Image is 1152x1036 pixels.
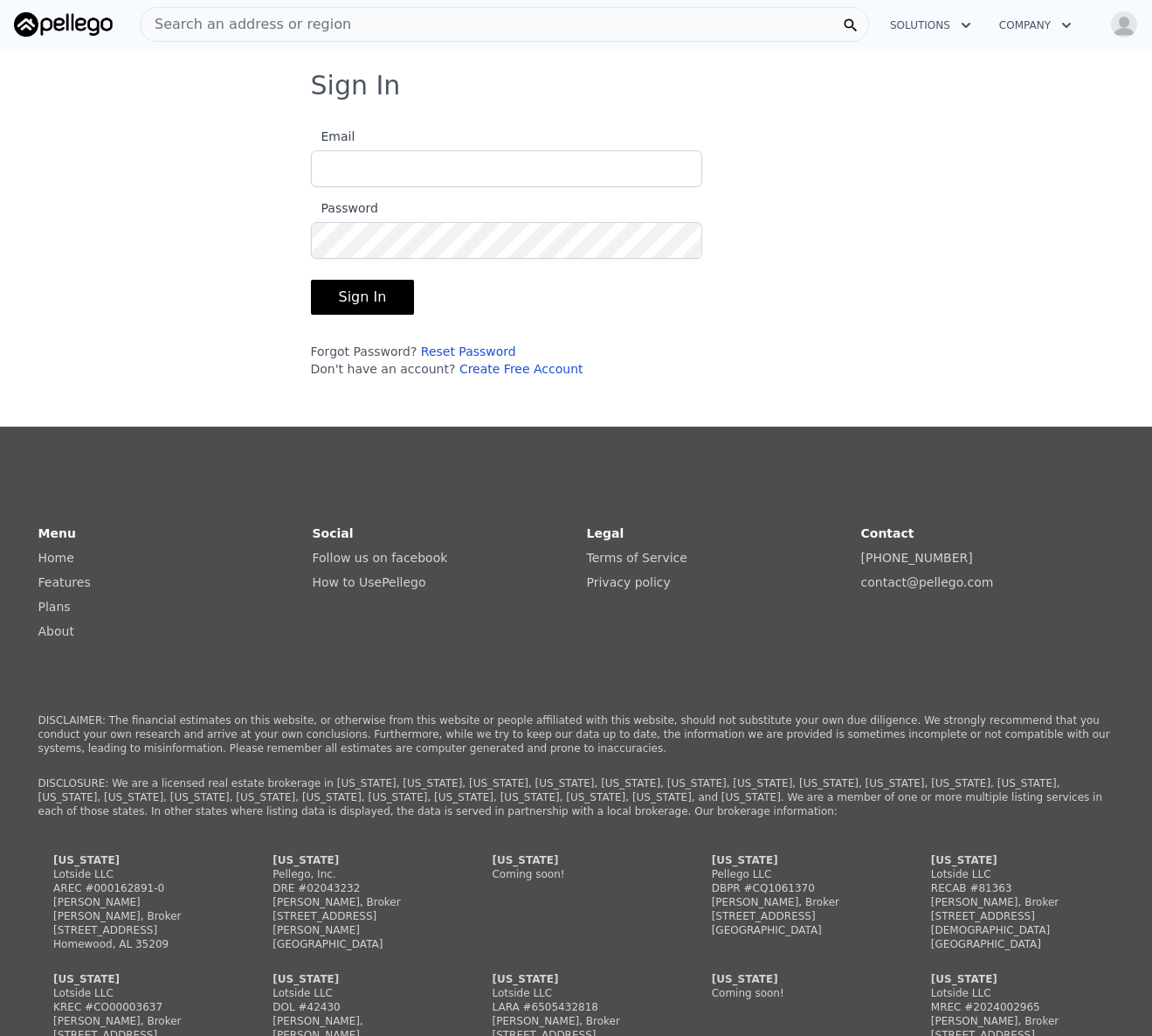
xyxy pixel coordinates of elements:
a: Plans [38,600,71,614]
div: RECAB #81363 [931,881,1099,895]
div: [PERSON_NAME], Broker [931,1014,1099,1028]
div: [US_STATE] [272,972,440,986]
img: Pellego [14,12,113,37]
div: [PERSON_NAME], Broker [931,895,1099,909]
div: Pellego LLC [712,867,880,881]
a: Reset Password [421,344,516,358]
strong: Social [313,526,354,540]
div: [GEOGRAPHIC_DATA] [931,937,1099,951]
div: DRE #02043232 [272,881,440,895]
h3: Sign In [311,70,842,101]
a: Home [38,551,74,565]
div: [STREET_ADDRESS] [53,923,221,937]
div: Lotside LLC [931,867,1099,881]
strong: Menu [38,526,76,540]
div: Forgot Password? Don't have an account? [311,343,702,378]
div: [US_STATE] [931,972,1099,986]
button: Solutions [876,10,985,41]
div: [PERSON_NAME], Broker [492,1014,659,1028]
a: Terms of Service [587,551,687,565]
a: Features [38,575,91,589]
a: [PHONE_NUMBER] [861,551,973,565]
div: AREC #000162891-0 [53,881,221,895]
div: Lotside LLC [931,986,1099,1000]
div: [US_STATE] [53,853,221,867]
div: [US_STATE] [931,853,1099,867]
strong: Contact [861,526,914,540]
div: Coming soon! [492,867,659,881]
div: [US_STATE] [712,853,880,867]
a: Privacy policy [587,575,671,589]
div: [GEOGRAPHIC_DATA] [272,937,440,951]
img: avatar [1110,10,1138,38]
a: contact@pellego.com [861,575,994,589]
div: [STREET_ADDRESS] [712,909,880,923]
p: DISCLOSURE: We are a licensed real estate brokerage in [US_STATE], [US_STATE], [US_STATE], [US_ST... [38,776,1114,818]
div: KREC #CO00003637 [53,1000,221,1014]
div: [US_STATE] [53,972,221,986]
a: Follow us on facebook [313,551,448,565]
div: DBPR #CQ1061370 [712,881,880,895]
a: About [38,624,74,638]
div: Homewood, AL 35209 [53,937,221,951]
a: How to UsePellego [313,575,426,589]
div: [US_STATE] [492,853,659,867]
span: Search an address or region [141,14,351,35]
div: [STREET_ADDRESS][PERSON_NAME] [272,909,440,937]
div: [US_STATE] [712,972,880,986]
div: LARA #6505432818 [492,1000,659,1014]
input: Email [311,150,702,187]
p: DISCLAIMER: The financial estimates on this website, or otherwise from this website or people aff... [38,713,1114,755]
div: DOL #42430 [272,1000,440,1014]
span: Password [311,201,378,215]
div: Lotside LLC [272,986,440,1000]
strong: Legal [587,526,624,540]
a: Create Free Account [459,362,583,376]
button: Company [985,10,1086,41]
div: [STREET_ADDRESS][DEMOGRAPHIC_DATA] [931,909,1099,937]
div: [GEOGRAPHIC_DATA] [712,923,880,937]
div: [PERSON_NAME] [PERSON_NAME], Broker [53,895,221,923]
button: Sign In [311,280,415,315]
div: Pellego, Inc. [272,867,440,881]
div: Coming soon! [712,986,880,1000]
div: Lotside LLC [53,986,221,1000]
div: [US_STATE] [492,972,659,986]
div: Lotside LLC [53,867,221,881]
div: Lotside LLC [492,986,659,1000]
span: Email [311,129,355,143]
input: Password [311,222,702,259]
div: [PERSON_NAME], Broker [712,895,880,909]
div: [PERSON_NAME], Broker [272,895,440,909]
div: [US_STATE] [272,853,440,867]
div: MREC #2024002965 [931,1000,1099,1014]
div: [PERSON_NAME], Broker [53,1014,221,1028]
